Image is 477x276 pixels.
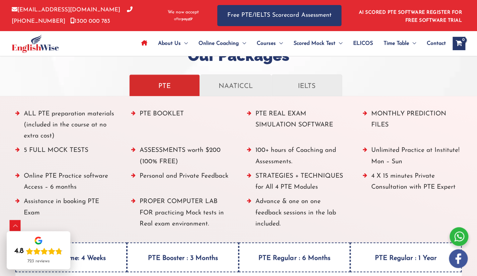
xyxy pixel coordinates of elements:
li: 100+ hours of Coaching and Assessments. [247,145,346,171]
a: [EMAIL_ADDRESS][DOMAIN_NAME] [12,7,120,13]
span: Menu Toggle [181,32,188,55]
span: Online Coaching [198,32,239,55]
span: Scored Mock Test [294,32,335,55]
li: 4 X 15 minutes Private Consultation with PTE Expert [363,171,462,196]
li: Assistance in booking PTE Exam [15,196,114,233]
span: Menu Toggle [409,32,416,55]
li: Unlimited Practice at Institute! Mon – Sun [363,145,462,171]
nav: Site Navigation: Main Menu [136,32,446,55]
a: [PHONE_NUMBER] [12,7,133,24]
a: Contact [421,32,446,55]
h4: PTE Regular : 6 Months [239,243,350,272]
li: PTE BOOKLET [131,108,230,145]
span: We now accept [168,9,199,16]
a: Online CoachingMenu Toggle [193,32,251,55]
div: Rating: 4.8 out of 5 [14,247,63,256]
h4: PTE Regular : 1 Year [350,243,462,272]
li: STRATEGIES + TECHNIQUES for All 4 PTE Modules [247,171,346,196]
p: PTE [136,80,193,91]
span: Contact [427,32,446,55]
img: Afterpay-Logo [174,17,192,21]
p: IELTS [279,80,335,91]
span: Time Table [384,32,409,55]
span: Menu Toggle [335,32,342,55]
p: NAATICCL [207,80,264,91]
li: ASSESSMENTS worth $200 (100% FREE) [131,145,230,171]
h4: PTE Booster : 3 Months [127,243,238,272]
aside: Header Widget 1 [355,5,465,26]
div: 723 reviews [27,259,50,264]
a: Scored Mock TestMenu Toggle [288,32,348,55]
a: Free PTE/IELTS Scorecard Assessment [217,5,341,26]
span: ELICOS [353,32,373,55]
a: 1300 000 783 [70,18,110,24]
h4: PTE Supreme: 4 Weeks [15,243,127,272]
li: Advance & one on one feedback sessions in the lab included. [247,196,346,233]
a: About UsMenu Toggle [153,32,193,55]
a: ELICOS [348,32,378,55]
a: AI SCORED PTE SOFTWARE REGISTER FOR FREE SOFTWARE TRIAL [359,10,462,23]
li: PROPER COMPUTER LAB FOR practicing Mock tests in Real exam environment. [131,196,230,233]
a: Time TableMenu Toggle [378,32,421,55]
span: Menu Toggle [239,32,246,55]
span: About Us [158,32,181,55]
div: 4.8 [14,247,24,256]
span: Courses [257,32,276,55]
li: MONTHLY PREDICTION FILES [363,108,462,145]
img: white-facebook.png [449,249,468,268]
a: CoursesMenu Toggle [251,32,288,55]
span: Menu Toggle [276,32,283,55]
li: Personal and Private Feedback [131,171,230,196]
li: 5 FULL MOCK TESTS [15,145,114,171]
img: cropped-ew-logo [12,34,59,53]
li: Online PTE Practice software Access – 6 months [15,171,114,196]
li: PTE REAL EXAM SIMULATION SOFTWARE [247,108,346,145]
a: View Shopping Cart, empty [453,37,465,50]
li: ALL PTE preparation materials (included in the course at no extra cost) [15,108,114,145]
